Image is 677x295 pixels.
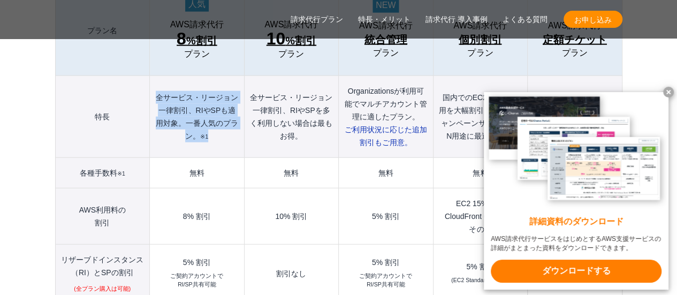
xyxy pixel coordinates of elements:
small: (EC2 Standard RIのみ) [451,276,509,285]
span: 個別割引 [459,31,501,48]
span: %割引 [267,30,316,49]
td: 無料 [150,158,244,188]
span: AWS請求代行 [170,20,224,29]
th: 国内でのEC2、CDN利用を大幅割引。Webやキャンペーンサイト、CDN用途に最適。 [433,76,527,158]
th: 各種手数料 [55,158,150,188]
span: プラン [562,48,588,58]
td: 8% 割引 [150,188,244,245]
x-t: 詳細資料のダウンロード [491,216,661,228]
span: AWS請求代行 [453,21,507,31]
span: お申し込み [564,14,622,25]
td: 無料 [339,158,433,188]
th: 特長 [55,76,150,158]
small: (全プラン購入は可能) [74,285,131,293]
div: 5% 割引 [344,259,427,266]
span: %割引 [177,30,217,49]
x-t: AWS請求代行サービスをはじめとするAWS支援サービスの詳細がまとまった資料をダウンロードできます。 [491,235,661,253]
span: 統合管理 [364,31,407,48]
td: EC2 15% 割引 CloudFront 65% 割引 その他 [433,188,527,245]
a: 特長・メリット [358,14,410,25]
a: 請求代行 導入事例 [425,14,488,25]
span: プラン [373,48,399,58]
th: AWS利用料の 割引 [55,188,150,245]
span: プラン [278,49,304,59]
th: 教育・公共団体、関連支援事業者様向けの定額利用チケットサービス。 [528,76,622,158]
a: AWS請求代行 個別割引プラン [439,21,522,58]
span: プラン [467,48,493,58]
span: 定額チケット [543,31,607,48]
th: Organizationsが利用可能でマルチアカウント管理に適したプラン。 [339,76,433,158]
td: 無料 [244,158,338,188]
small: ※1 [117,170,125,177]
td: 5% 割引 [339,188,433,245]
small: ご契約アカウントで RI/SP共有可能 [170,272,223,289]
a: よくある質問 [503,14,547,25]
a: AWS請求代行 定額チケットプラン [533,21,616,58]
span: プラン [184,49,210,59]
td: 無料 [433,158,527,188]
a: AWS請求代行 統合管理プラン [344,21,427,58]
div: 5% 割引 [439,263,522,270]
td: 10% 割引 [244,188,338,245]
small: ご契約アカウントで RI/SP共有可能 [359,272,412,289]
span: 10 [267,29,286,48]
small: ※1 [200,133,208,140]
div: 5% 割引 [155,259,238,266]
a: AWS請求代行 8%割引 プラン [155,20,238,59]
th: 全サービス・リージョン一律割引、RIやSPを多く利用しない場合は最もお得。 [244,76,338,158]
th: 全サービス・リージョン一律割引、RIやSPも適用対象。一番人気のプラン。 [150,76,244,158]
x-t: ダウンロードする [491,260,661,283]
span: AWS請求代行 [359,21,413,31]
span: ご利用状況に応じた [345,125,427,147]
span: AWS請求代行 [264,20,318,29]
span: 8 [177,29,186,48]
span: AWS請求代行 [548,21,602,31]
a: 詳細資料のダウンロード AWS請求代行サービスをはじめとするAWS支援サービスの詳細がまとまった資料をダウンロードできます。 ダウンロードする [484,92,668,290]
a: AWS請求代行 10%割引プラン [250,20,333,59]
a: 請求代行プラン [291,14,343,25]
a: お申し込み [564,11,622,28]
